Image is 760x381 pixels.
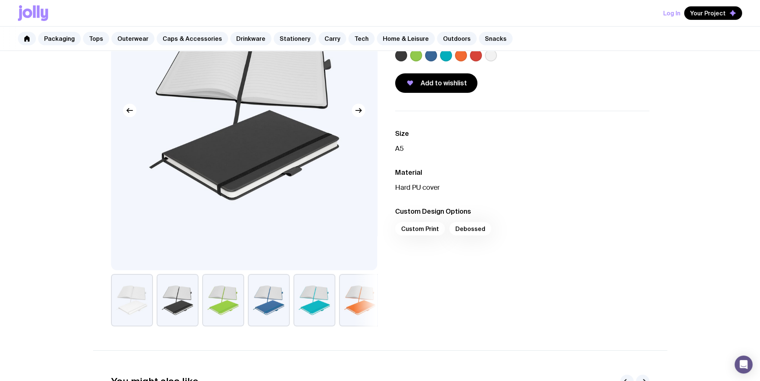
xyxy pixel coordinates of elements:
[479,32,513,45] a: Snacks
[735,356,753,374] div: Open Intercom Messenger
[395,73,477,93] button: Add to wishlist
[395,129,649,138] h3: Size
[395,207,649,216] h3: Custom Design Options
[230,32,271,45] a: Drinkware
[684,6,742,20] button: Your Project
[348,32,375,45] a: Tech
[395,144,649,153] p: A5
[690,9,726,17] span: Your Project
[111,32,154,45] a: Outerwear
[38,32,81,45] a: Packaging
[421,79,467,88] span: Add to wishlist
[274,32,316,45] a: Stationery
[377,32,435,45] a: Home & Leisure
[157,32,228,45] a: Caps & Accessories
[395,183,649,192] p: Hard PU cover
[395,168,649,177] h3: Material
[83,32,109,45] a: Tops
[663,6,680,20] button: Log In
[319,32,346,45] a: Carry
[437,32,477,45] a: Outdoors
